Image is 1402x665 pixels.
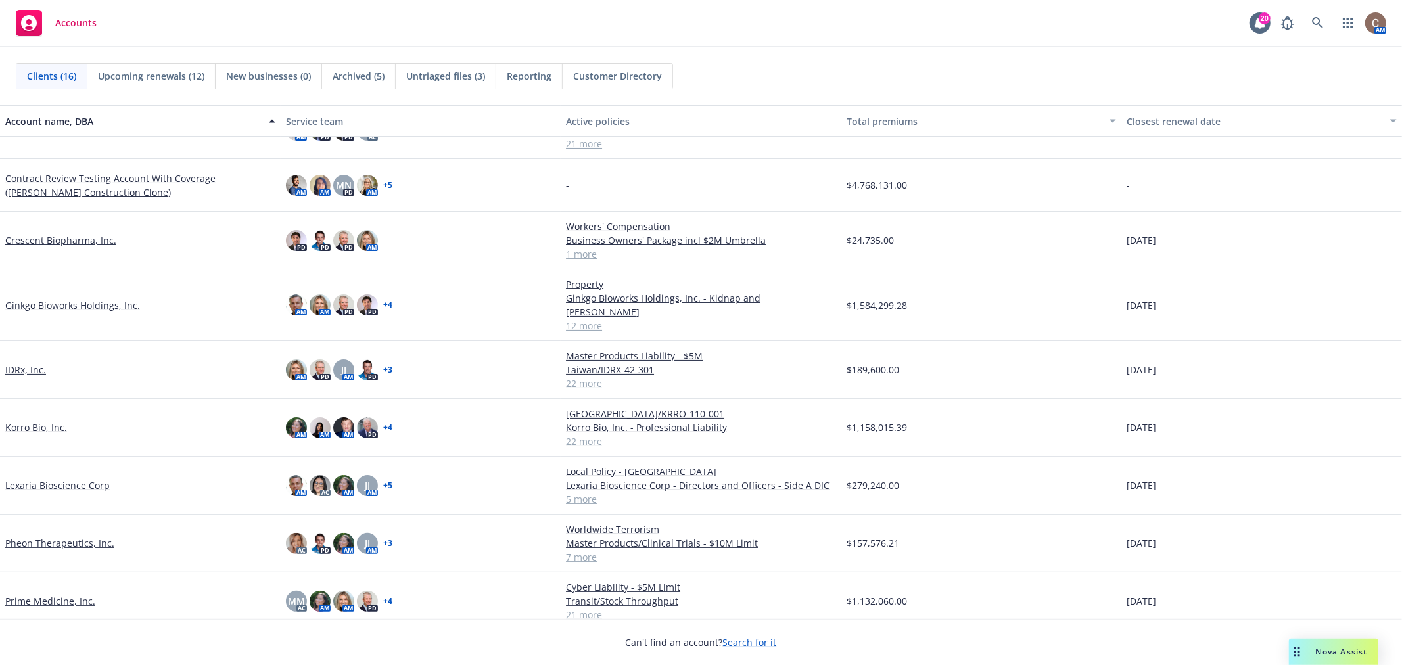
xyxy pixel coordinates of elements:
[286,475,307,496] img: photo
[333,533,354,554] img: photo
[1127,298,1156,312] span: [DATE]
[357,230,378,251] img: photo
[383,366,392,374] a: + 3
[11,5,102,41] a: Accounts
[357,417,378,438] img: photo
[5,536,114,550] a: Pheon Therapeutics, Inc.
[1316,646,1368,657] span: Nova Assist
[310,475,331,496] img: photo
[566,492,836,506] a: 5 more
[333,591,354,612] img: photo
[310,591,331,612] img: photo
[847,594,907,608] span: $1,132,060.00
[1127,536,1156,550] span: [DATE]
[5,114,261,128] div: Account name, DBA
[566,277,836,291] a: Property
[286,417,307,438] img: photo
[357,591,378,612] img: photo
[723,636,777,649] a: Search for it
[566,349,836,363] a: Master Products Liability - $5M
[847,363,899,377] span: $189,600.00
[310,230,331,251] img: photo
[1127,363,1156,377] span: [DATE]
[383,301,392,309] a: + 4
[573,69,662,83] span: Customer Directory
[1127,594,1156,608] span: [DATE]
[357,359,378,380] img: photo
[566,377,836,390] a: 22 more
[286,359,307,380] img: photo
[383,181,392,189] a: + 5
[1127,178,1130,192] span: -
[336,178,352,192] span: MN
[406,69,485,83] span: Untriaged files (3)
[310,175,331,196] img: photo
[566,594,836,608] a: Transit/Stock Throughput
[1121,105,1402,137] button: Closest renewal date
[566,580,836,594] a: Cyber Liability - $5M Limit
[1127,421,1156,434] span: [DATE]
[333,230,354,251] img: photo
[507,69,551,83] span: Reporting
[333,69,385,83] span: Archived (5)
[566,233,836,247] a: Business Owners' Package incl $2M Umbrella
[1289,639,1305,665] div: Drag to move
[566,522,836,536] a: Worldwide Terrorism
[333,294,354,315] img: photo
[383,539,392,547] a: + 3
[847,233,894,247] span: $24,735.00
[365,478,370,492] span: JJ
[566,363,836,377] a: Taiwan/IDRX-42-301
[566,536,836,550] a: Master Products/Clinical Trials - $10M Limit
[1127,478,1156,492] span: [DATE]
[1289,639,1378,665] button: Nova Assist
[1127,233,1156,247] span: [DATE]
[27,69,76,83] span: Clients (16)
[5,421,67,434] a: Korro Bio, Inc.
[566,178,569,192] span: -
[333,417,354,438] img: photo
[5,594,95,608] a: Prime Medicine, Inc.
[5,478,110,492] a: Lexaria Bioscience Corp
[1335,10,1361,36] a: Switch app
[5,233,116,247] a: Crescent Biopharma, Inc.
[1259,12,1271,24] div: 20
[288,594,305,608] span: MM
[566,550,836,564] a: 7 more
[847,298,907,312] span: $1,584,299.28
[561,105,841,137] button: Active policies
[847,536,899,550] span: $157,576.21
[383,424,392,432] a: + 4
[98,69,204,83] span: Upcoming renewals (12)
[566,291,836,319] a: Ginkgo Bioworks Holdings, Inc. - Kidnap and [PERSON_NAME]
[626,635,777,649] span: Can't find an account?
[55,18,97,28] span: Accounts
[341,363,346,377] span: JJ
[566,319,836,332] a: 12 more
[847,178,907,192] span: $4,768,131.00
[357,175,378,196] img: photo
[357,294,378,315] img: photo
[1305,10,1331,36] a: Search
[286,533,307,554] img: photo
[1274,10,1301,36] a: Report a Bug
[847,114,1102,128] div: Total premiums
[847,478,899,492] span: $279,240.00
[566,219,836,233] a: Workers' Compensation
[566,465,836,478] a: Local Policy - [GEOGRAPHIC_DATA]
[566,608,836,622] a: 21 more
[5,298,140,312] a: Ginkgo Bioworks Holdings, Inc.
[310,294,331,315] img: photo
[566,434,836,448] a: 22 more
[566,247,836,261] a: 1 more
[286,230,307,251] img: photo
[841,105,1122,137] button: Total premiums
[281,105,561,137] button: Service team
[847,421,907,434] span: $1,158,015.39
[566,114,836,128] div: Active policies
